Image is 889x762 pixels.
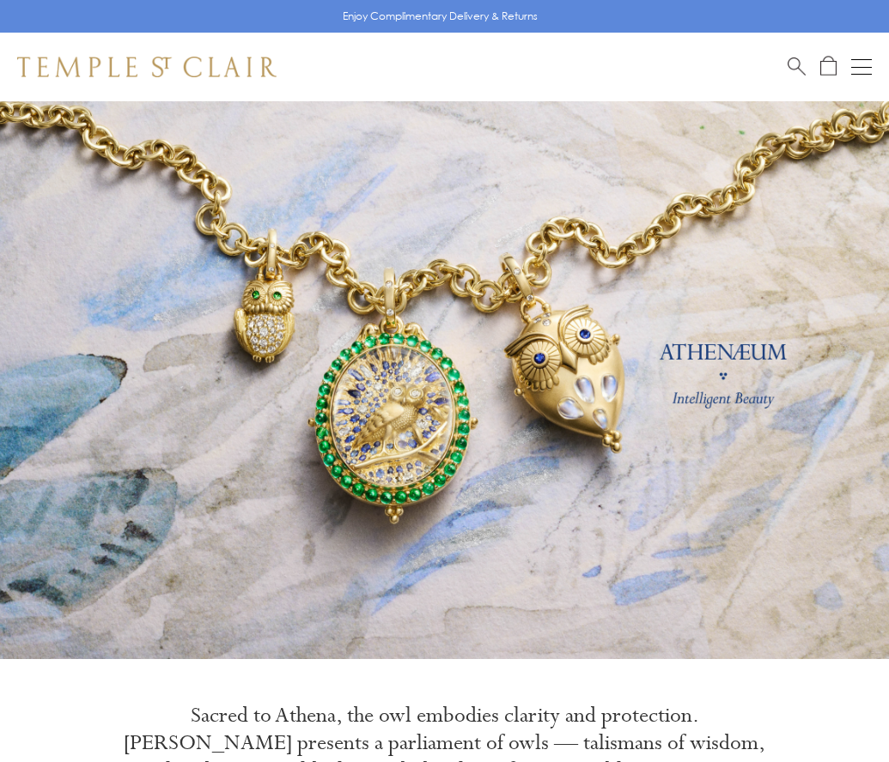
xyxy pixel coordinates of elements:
a: Open Shopping Bag [820,56,837,77]
button: Open navigation [851,57,872,77]
a: Search [788,56,806,77]
p: Enjoy Complimentary Delivery & Returns [343,8,538,25]
img: Temple St. Clair [17,57,277,77]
